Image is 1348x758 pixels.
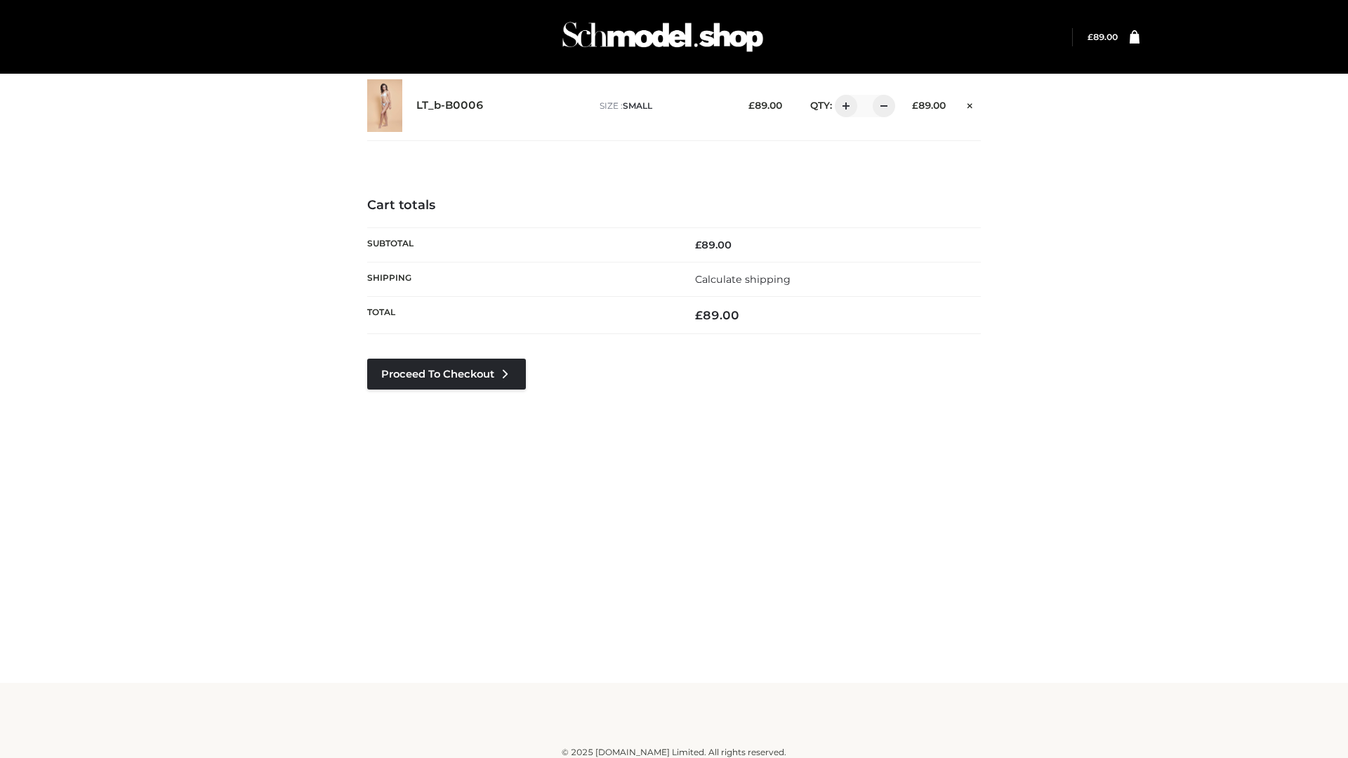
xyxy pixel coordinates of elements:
a: Calculate shipping [695,273,791,286]
bdi: 89.00 [1088,32,1118,42]
span: SMALL [623,100,652,111]
img: LT_b-B0006 - SMALL [367,79,402,132]
a: Remove this item [960,95,981,113]
span: £ [912,100,918,111]
span: £ [695,308,703,322]
th: Total [367,297,674,334]
span: £ [1088,32,1093,42]
span: £ [695,239,701,251]
a: £89.00 [1088,32,1118,42]
th: Shipping [367,262,674,296]
th: Subtotal [367,227,674,262]
img: Schmodel Admin 964 [557,9,768,65]
a: Proceed to Checkout [367,359,526,390]
bdi: 89.00 [748,100,782,111]
bdi: 89.00 [695,239,732,251]
h4: Cart totals [367,198,981,213]
a: LT_b-B0006 [416,99,484,112]
bdi: 89.00 [695,308,739,322]
p: size : [600,100,727,112]
bdi: 89.00 [912,100,946,111]
div: QTY: [796,95,890,117]
span: £ [748,100,755,111]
